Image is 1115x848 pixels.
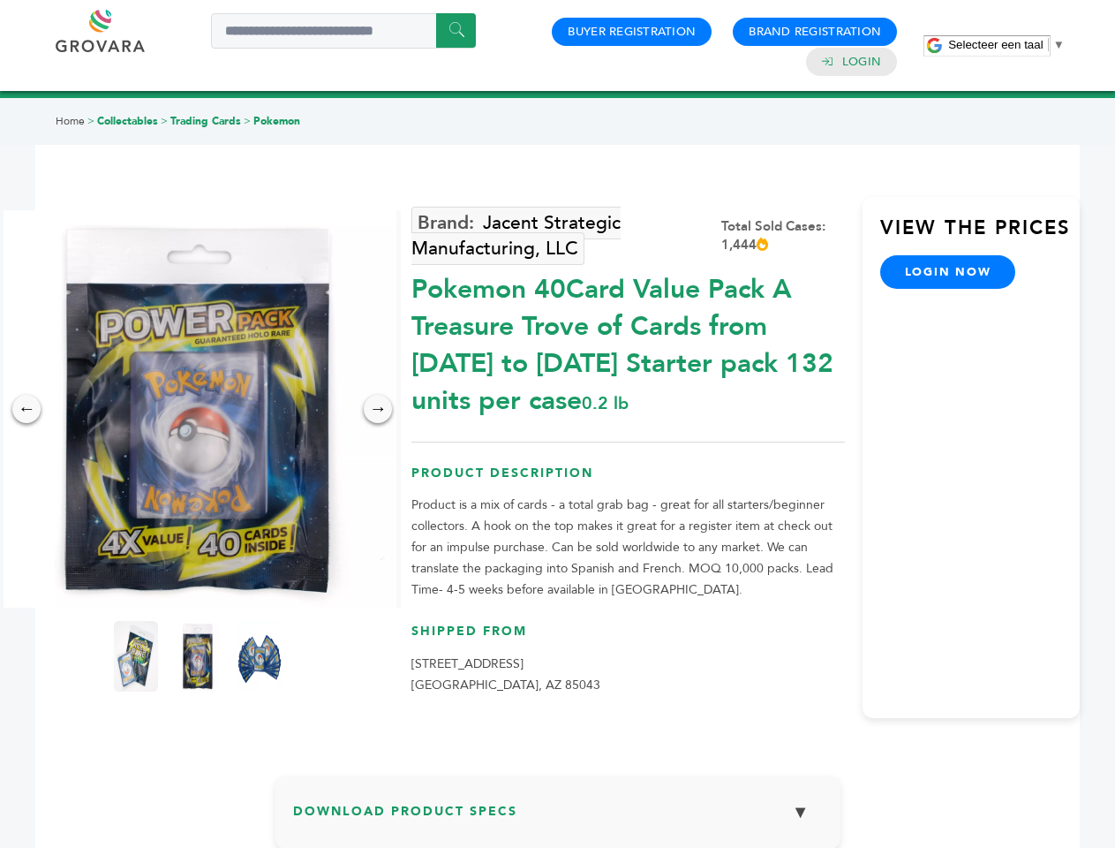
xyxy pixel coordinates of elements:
span: Selecteer een taal [948,38,1043,51]
a: Jacent Strategic Manufacturing, LLC [411,207,621,265]
span: ▼ [1053,38,1065,51]
a: Buyer Registration [568,24,696,40]
span: > [161,114,168,128]
div: Total Sold Cases: 1,444 [721,217,845,254]
button: ▼ [779,793,823,831]
p: [STREET_ADDRESS] [GEOGRAPHIC_DATA], AZ 85043 [411,654,845,696]
a: Home [56,114,85,128]
a: Login [842,54,881,70]
img: Pokemon 40-Card Value Pack – A Treasure Trove of Cards from 1996 to 2024 - Starter pack! 132 unit... [114,621,158,692]
img: Pokemon 40-Card Value Pack – A Treasure Trove of Cards from 1996 to 2024 - Starter pack! 132 unit... [176,621,220,692]
h3: Product Description [411,465,845,496]
div: Pokemon 40Card Value Pack A Treasure Trove of Cards from [DATE] to [DATE] Starter pack 132 units ... [411,262,845,420]
a: Brand Registration [749,24,881,40]
span: > [87,114,94,128]
span: ​ [1048,38,1049,51]
a: Pokemon [253,114,300,128]
input: Search a product or brand... [211,13,476,49]
a: Collectables [97,114,158,128]
a: Trading Cards [170,114,241,128]
span: > [244,114,251,128]
a: Selecteer een taal​ [948,38,1065,51]
img: Pokemon 40-Card Value Pack – A Treasure Trove of Cards from 1996 to 2024 - Starter pack! 132 unit... [237,621,282,692]
span: 0.2 lb [582,391,629,415]
div: → [364,395,392,423]
h3: Shipped From [411,623,845,654]
a: login now [880,255,1016,289]
div: ← [12,395,41,423]
h3: Download Product Specs [293,793,823,844]
p: Product is a mix of cards - a total grab bag - great for all starters/beginner collectors. A hook... [411,495,845,601]
h3: View the Prices [880,215,1080,255]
